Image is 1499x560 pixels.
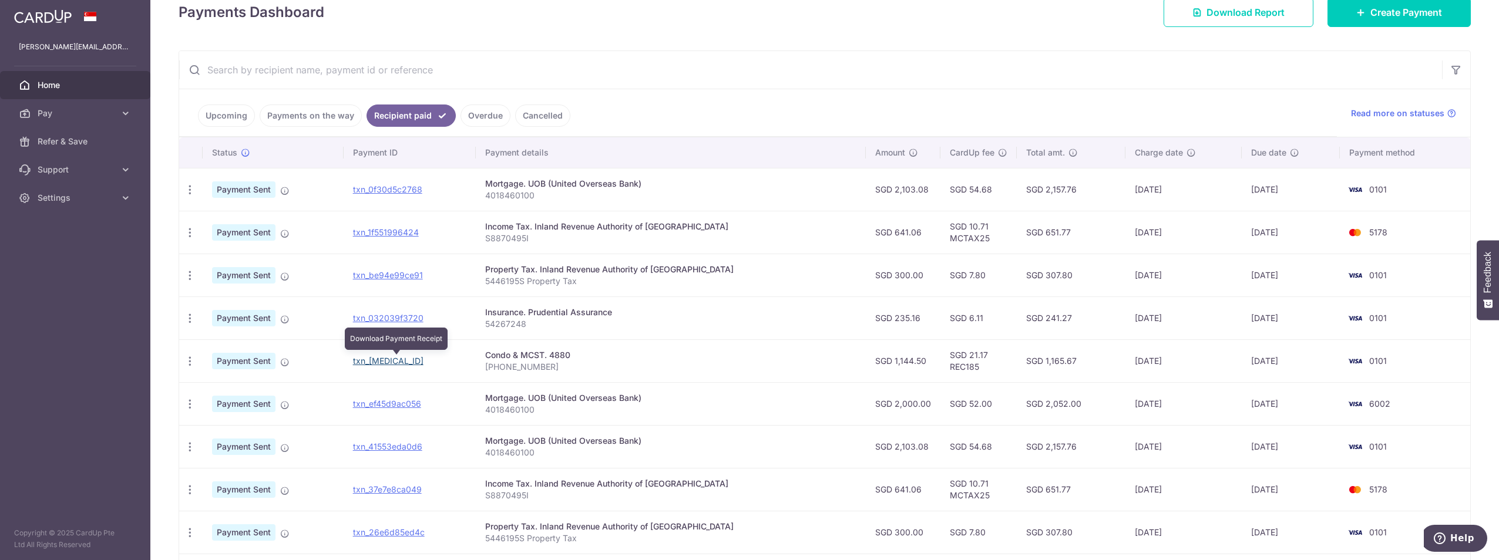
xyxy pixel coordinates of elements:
[1242,211,1340,254] td: [DATE]
[866,168,940,211] td: SGD 2,103.08
[1483,252,1493,293] span: Feedback
[1125,211,1242,254] td: [DATE]
[485,521,857,532] div: Property Tax. Inland Revenue Authority of [GEOGRAPHIC_DATA]
[1369,313,1387,323] span: 0101
[875,147,905,158] span: Amount
[940,468,1017,511] td: SGD 10.71 MCTAX25
[1370,5,1442,19] span: Create Payment
[1125,296,1242,339] td: [DATE]
[485,435,857,447] div: Mortgage. UOB (United Overseas Bank)
[1343,268,1367,282] img: Bank Card
[38,192,115,204] span: Settings
[1125,468,1242,511] td: [DATE]
[179,51,1442,89] input: Search by recipient name, payment id or reference
[940,339,1017,382] td: SGD 21.17 REC185
[1351,107,1444,119] span: Read more on statuses
[1343,397,1367,411] img: Bank Card
[1017,211,1125,254] td: SGD 651.77
[353,313,424,323] a: txn_032039f3720
[940,296,1017,339] td: SGD 6.11
[866,468,940,511] td: SGD 641.06
[179,2,324,23] h4: Payments Dashboard
[38,79,115,91] span: Home
[1017,168,1125,211] td: SGD 2,157.76
[1424,525,1487,554] iframe: Opens a widget where you can find more information
[19,41,132,53] p: [PERSON_NAME][EMAIL_ADDRESS][DOMAIN_NAME]
[1242,511,1340,554] td: [DATE]
[1017,468,1125,511] td: SGD 651.77
[1343,440,1367,454] img: Bank Card
[866,254,940,296] td: SGD 300.00
[1369,227,1387,237] span: 5178
[1369,270,1387,280] span: 0101
[1242,254,1340,296] td: [DATE]
[1251,147,1286,158] span: Due date
[1369,527,1387,537] span: 0101
[950,147,994,158] span: CardUp fee
[1017,425,1125,468] td: SGD 2,157.76
[485,478,857,490] div: Income Tax. Inland Revenue Authority of [GEOGRAPHIC_DATA]
[485,404,857,416] p: 4018460100
[1351,107,1456,119] a: Read more on statuses
[212,224,275,241] span: Payment Sent
[1343,525,1367,539] img: Bank Card
[485,178,857,190] div: Mortgage. UOB (United Overseas Bank)
[1369,356,1387,366] span: 0101
[367,104,456,127] a: Recipient paid
[1369,441,1387,451] span: 0101
[940,382,1017,425] td: SGD 52.00
[461,104,510,127] a: Overdue
[1125,168,1242,211] td: [DATE]
[485,275,857,287] p: 5446195S Property Tax
[866,211,940,254] td: SGD 641.06
[345,328,448,350] div: Download Payment Receipt
[485,221,857,232] div: Income Tax. Inland Revenue Authority of [GEOGRAPHIC_DATA]
[1343,311,1367,325] img: Bank Card
[353,227,419,237] a: txn_1f551996424
[353,441,422,451] a: txn_41553eda0d6
[485,349,857,361] div: Condo & MCST. 4880
[485,447,857,458] p: 4018460100
[198,104,255,127] a: Upcoming
[353,270,423,280] a: txn_be94e99ce91
[1017,382,1125,425] td: SGD 2,052.00
[940,425,1017,468] td: SGD 54.68
[212,524,275,541] span: Payment Sent
[485,306,857,318] div: Insurance. Prudential Assurance
[353,399,421,409] a: txn_ef45d9ac056
[38,136,115,147] span: Refer & Save
[866,425,940,468] td: SGD 2,103.08
[260,104,362,127] a: Payments on the way
[485,392,857,404] div: Mortgage. UOB (United Overseas Bank)
[212,353,275,369] span: Payment Sent
[1242,468,1340,511] td: [DATE]
[866,511,940,554] td: SGD 300.00
[476,137,866,168] th: Payment details
[1343,225,1367,239] img: Bank Card
[485,190,857,201] p: 4018460100
[1125,382,1242,425] td: [DATE]
[38,107,115,119] span: Pay
[212,181,275,198] span: Payment Sent
[1017,339,1125,382] td: SGD 1,165.67
[1242,339,1340,382] td: [DATE]
[940,211,1017,254] td: SGD 10.71 MCTAX25
[353,356,424,366] a: txn_[MEDICAL_ID]
[1125,339,1242,382] td: [DATE]
[1206,5,1285,19] span: Download Report
[485,361,857,373] p: [PHONE_NUMBER]
[353,484,422,494] a: txn_37e7e8ca049
[1369,484,1387,494] span: 5178
[485,318,857,330] p: 54267248
[866,296,940,339] td: SGD 235.16
[515,104,570,127] a: Cancelled
[1242,382,1340,425] td: [DATE]
[1125,254,1242,296] td: [DATE]
[353,184,422,194] a: txn_0f30d5c2768
[1017,254,1125,296] td: SGD 307.80
[940,168,1017,211] td: SGD 54.68
[1135,147,1183,158] span: Charge date
[1369,399,1390,409] span: 6002
[344,137,476,168] th: Payment ID
[1125,511,1242,554] td: [DATE]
